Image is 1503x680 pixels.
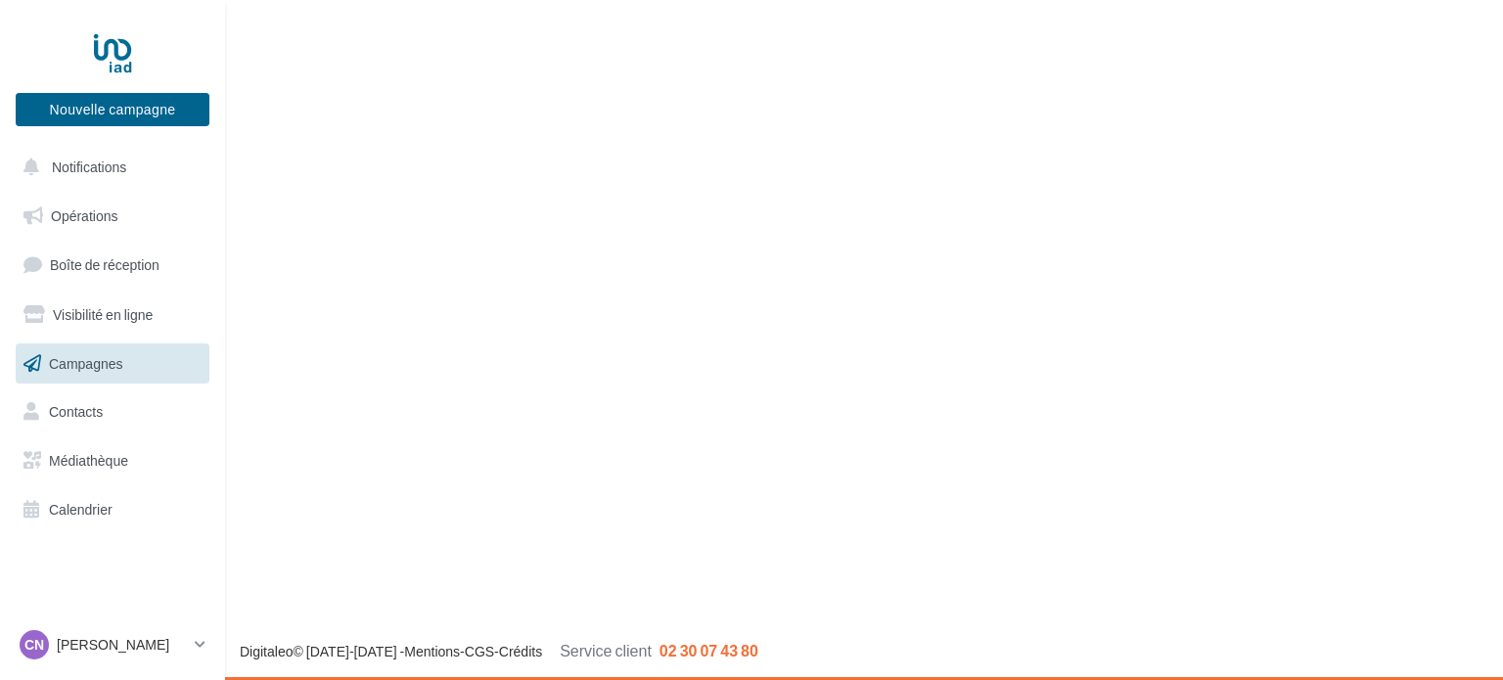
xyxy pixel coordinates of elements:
[12,489,213,530] a: Calendrier
[560,641,652,659] span: Service client
[49,501,113,518] span: Calendrier
[12,391,213,432] a: Contacts
[404,643,460,659] a: Mentions
[57,635,187,655] p: [PERSON_NAME]
[12,147,205,188] button: Notifications
[12,343,213,385] a: Campagnes
[16,626,209,663] a: CN [PERSON_NAME]
[49,452,128,469] span: Médiathèque
[465,643,494,659] a: CGS
[49,354,123,371] span: Campagnes
[24,635,44,655] span: CN
[12,440,213,481] a: Médiathèque
[12,196,213,237] a: Opérations
[50,256,159,273] span: Boîte de réception
[240,643,758,659] span: © [DATE]-[DATE] - - -
[16,93,209,126] button: Nouvelle campagne
[53,306,153,323] span: Visibilité en ligne
[12,244,213,286] a: Boîte de réception
[499,643,542,659] a: Crédits
[49,403,103,420] span: Contacts
[240,643,293,659] a: Digitaleo
[12,295,213,336] a: Visibilité en ligne
[660,641,758,659] span: 02 30 07 43 80
[52,159,126,175] span: Notifications
[51,207,117,224] span: Opérations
